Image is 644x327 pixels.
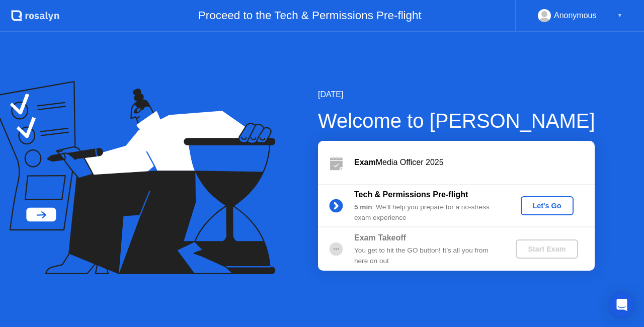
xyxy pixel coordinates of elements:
div: Welcome to [PERSON_NAME] [318,106,595,136]
button: Start Exam [516,239,578,259]
div: Anonymous [554,9,597,22]
div: : We’ll help you prepare for a no-stress exam experience [354,202,499,223]
div: ▼ [617,9,622,22]
div: [DATE] [318,89,595,101]
b: Exam [354,158,376,167]
div: Open Intercom Messenger [610,293,634,317]
b: Tech & Permissions Pre-flight [354,190,468,199]
b: 5 min [354,203,372,211]
b: Exam Takeoff [354,233,406,242]
button: Let's Go [521,196,574,215]
div: Start Exam [520,245,574,253]
div: You get to hit the GO button! It’s all you from here on out [354,246,499,266]
div: Media Officer 2025 [354,156,595,169]
div: Let's Go [525,202,570,210]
